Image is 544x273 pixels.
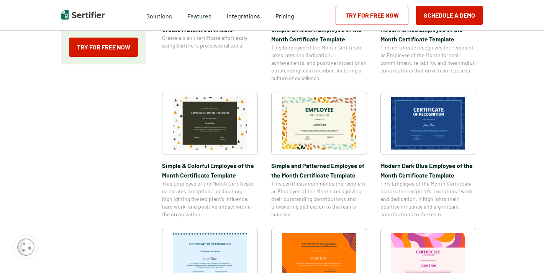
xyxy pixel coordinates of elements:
[380,180,476,218] span: This Employee of the Month Certificate honors the recipient’s exceptional work and dedication. It...
[162,92,258,218] a: Simple & Colorful Employee of the Month Certificate TemplateSimple & Colorful Employee of the Mon...
[187,10,211,20] span: Features
[69,38,138,57] a: Try for Free Now
[162,161,258,180] span: Simple & Colorful Employee of the Month Certificate Template
[380,44,476,74] span: This certificate recognizes the recipient as Employee of the Month for their commitment, reliabil...
[336,6,408,25] a: Try for Free Now
[162,180,258,218] span: This Employee of the Month Certificate celebrates exceptional dedication, highlighting the recipi...
[380,92,476,218] a: Modern Dark Blue Employee of the Month Certificate TemplateModern Dark Blue Employee of the Month...
[416,6,483,25] button: Schedule a Demo
[271,161,367,180] span: Simple and Patterned Employee of the Month Certificate Template
[61,10,105,20] img: Sertifier | Digital Credentialing Platform
[506,236,544,273] iframe: Chat Widget
[146,10,172,20] span: Solutions
[227,12,260,20] span: Integrations
[227,10,260,20] a: Integrations
[271,25,367,44] span: Simple & Modern Employee of the Month Certificate Template
[173,97,247,150] img: Simple & Colorful Employee of the Month Certificate Template
[275,12,294,20] span: Pricing
[271,180,367,218] span: This certificate commends the recipient as Employee of the Month, recognizing their outstanding c...
[275,10,294,20] a: Pricing
[391,97,465,150] img: Modern Dark Blue Employee of the Month Certificate Template
[380,25,476,44] span: Modern & Red Employee of the Month Certificate Template
[271,92,367,218] a: Simple and Patterned Employee of the Month Certificate TemplateSimple and Patterned Employee of t...
[162,34,258,49] span: Create a blank certificate effortlessly using Sertifier’s professional tools.
[380,161,476,180] span: Modern Dark Blue Employee of the Month Certificate Template
[282,97,356,150] img: Simple and Patterned Employee of the Month Certificate Template
[271,44,367,82] span: This Employee of the Month Certificate celebrates the dedication, achievements, and positive impa...
[17,238,34,256] img: Cookie Popup Icon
